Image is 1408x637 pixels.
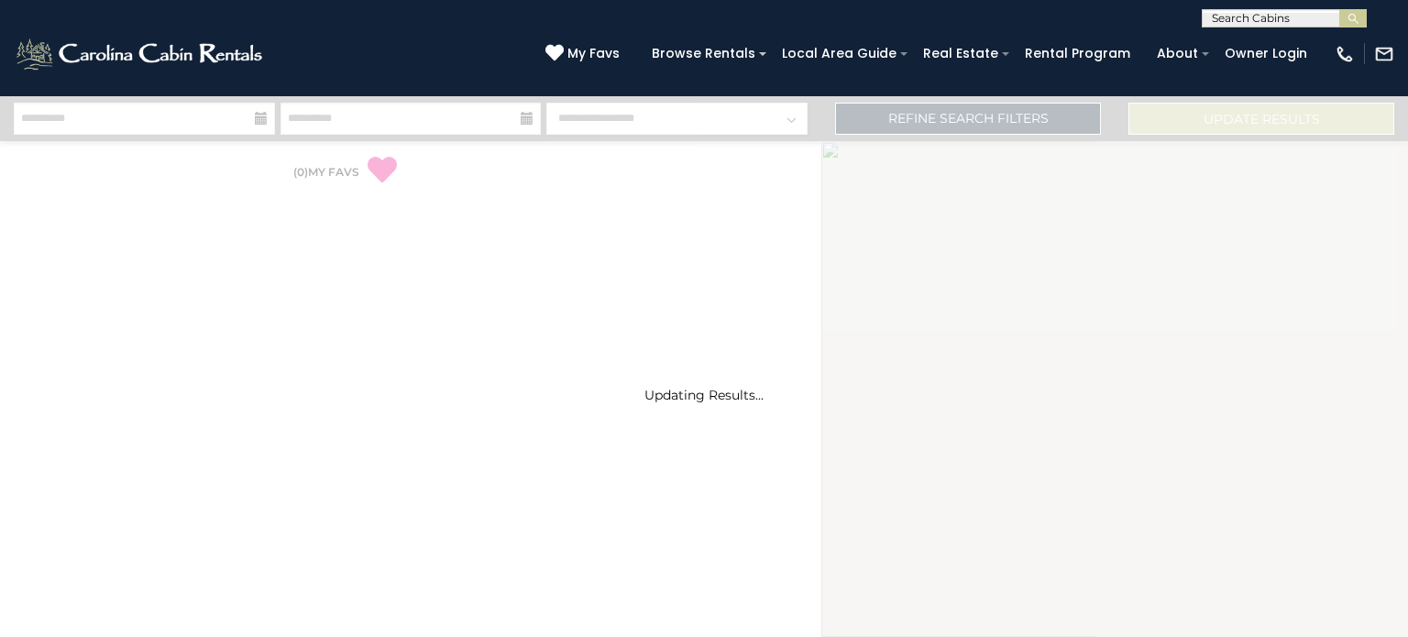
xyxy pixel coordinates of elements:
a: About [1148,39,1207,68]
span: My Favs [567,44,620,63]
img: White-1-2.png [14,36,268,72]
a: My Favs [545,44,624,64]
a: Rental Program [1016,39,1139,68]
a: Browse Rentals [643,39,764,68]
a: Local Area Guide [773,39,906,68]
img: mail-regular-white.png [1374,44,1394,64]
img: phone-regular-white.png [1335,44,1355,64]
a: Owner Login [1215,39,1316,68]
a: Real Estate [914,39,1007,68]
